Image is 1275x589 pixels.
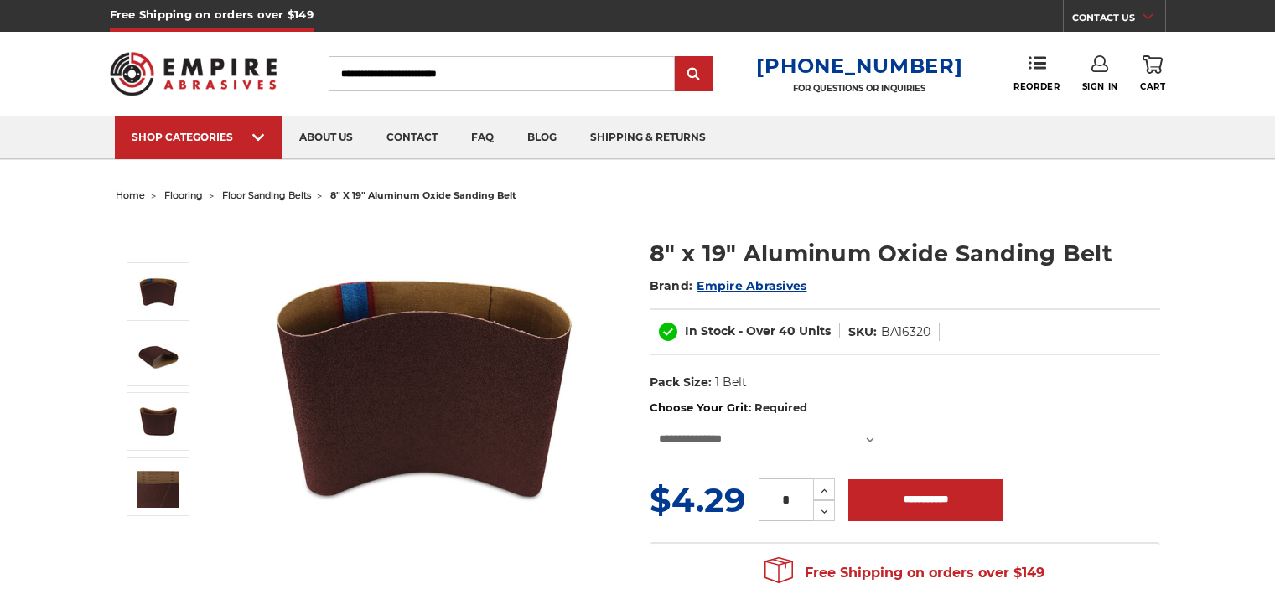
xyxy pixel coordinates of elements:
[454,116,511,159] a: faq
[1082,81,1118,92] span: Sign In
[779,323,796,338] span: 40
[110,41,277,106] img: Empire Abrasives
[1013,81,1060,92] span: Reorder
[1013,55,1060,91] a: Reorder
[511,116,573,159] a: blog
[756,83,962,94] p: FOR QUESTIONS OR INQUIRIES
[1140,81,1165,92] span: Cart
[650,278,693,293] span: Brand:
[754,400,807,414] small: Required
[137,271,179,313] img: aluminum oxide 8x19 sanding belt
[799,323,831,338] span: Units
[715,374,747,391] dd: 1 Belt
[848,323,877,341] dt: SKU:
[1072,8,1165,32] a: CONTACT US
[137,400,179,442] img: 8" x 19" Drum Sander Belt
[330,189,516,201] span: 8" x 19" aluminum oxide sanding belt
[756,54,962,78] a: [PHONE_NUMBER]
[650,237,1160,270] h1: 8" x 19" Aluminum Oxide Sanding Belt
[259,220,594,555] img: aluminum oxide 8x19 sanding belt
[137,336,179,378] img: ez8 drum sander belt
[282,116,370,159] a: about us
[164,189,203,201] a: flooring
[650,479,745,520] span: $4.29
[881,323,930,341] dd: BA16320
[677,58,711,91] input: Submit
[370,116,454,159] a: contact
[650,374,712,391] dt: Pack Size:
[697,278,806,293] a: Empire Abrasives
[137,466,179,508] img: 8" x 19" Aluminum Oxide Sanding Belt
[1140,55,1165,92] a: Cart
[573,116,723,159] a: shipping & returns
[222,189,311,201] a: floor sanding belts
[650,400,1160,416] label: Choose Your Grit:
[132,131,266,143] div: SHOP CATEGORIES
[739,323,775,338] span: - Over
[685,323,735,338] span: In Stock
[116,189,145,201] a: home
